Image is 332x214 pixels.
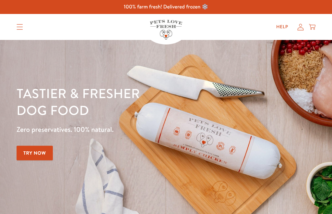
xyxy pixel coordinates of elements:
h1: Tastier & fresher dog food [17,85,216,119]
img: Pets Love Fresh [150,20,182,40]
p: Zero preservatives. 100% natural. [17,124,216,135]
summary: Translation missing: en.sections.header.menu [11,19,28,35]
a: Try Now [17,146,53,160]
a: Help [271,20,293,33]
